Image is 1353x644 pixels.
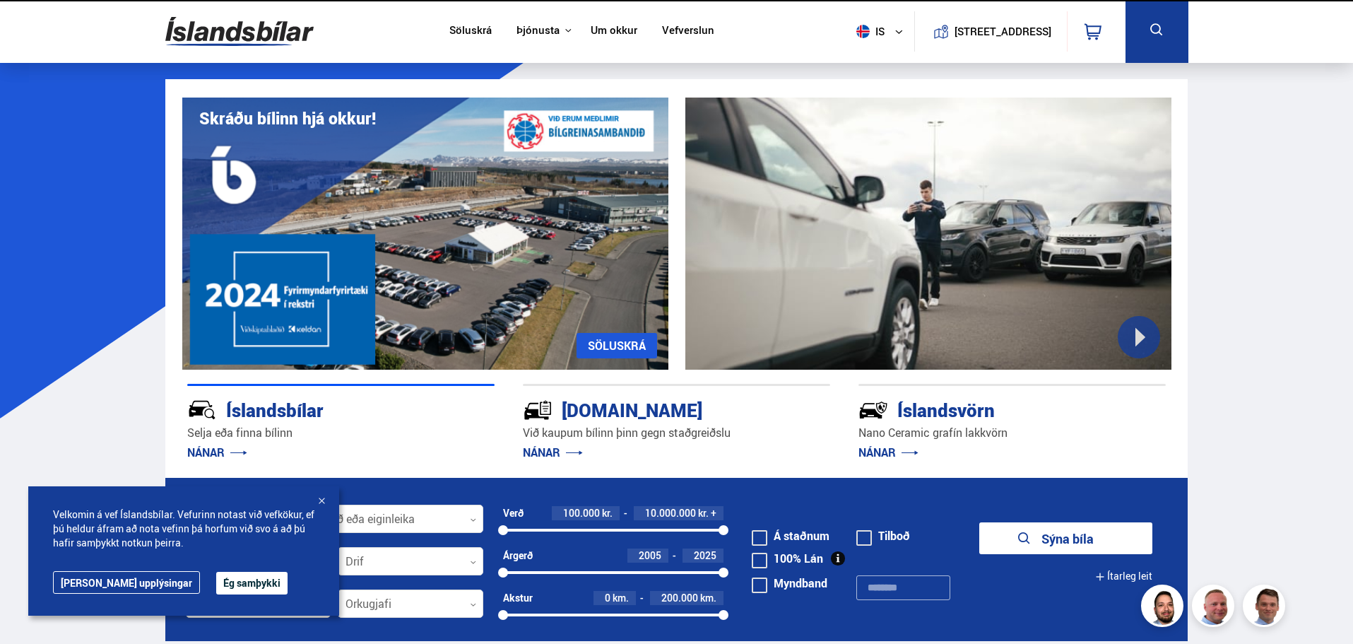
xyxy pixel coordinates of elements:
span: km. [613,592,629,604]
span: is [851,25,886,38]
span: Velkomin á vef Íslandsbílar. Vefurinn notast við vefkökur, ef þú heldur áfram að nota vefinn þá h... [53,508,314,550]
div: Akstur [503,592,533,604]
img: -Svtn6bYgwAsiwNX.svg [858,395,888,425]
img: nhp88E3Fdnt1Opn2.png [1143,587,1186,629]
div: Íslandsvörn [858,397,1116,421]
span: 100.000 [563,506,600,520]
span: kr. [602,508,613,519]
p: Selja eða finna bílinn [187,425,495,441]
label: Myndband [752,578,827,589]
a: NÁNAR [187,445,247,460]
img: G0Ugv5HjCgRt.svg [165,8,314,54]
div: [DOMAIN_NAME] [523,397,780,421]
img: tr5P-W3DuiFaO7aO.svg [523,395,553,425]
span: 200.000 [661,591,698,604]
button: [STREET_ADDRESS] [960,25,1046,37]
a: Um okkur [591,24,637,39]
img: FbJEzSuNWCJXmdc-.webp [1245,587,1287,629]
span: + [711,508,716,519]
img: siFngHWaQ9KaOqBr.png [1194,587,1236,629]
a: NÁNAR [523,445,583,460]
img: JRvxyua_JYH6wB4c.svg [187,395,217,425]
button: Þjónusta [516,24,560,37]
label: 100% Lán [752,553,823,564]
span: kr. [698,508,709,519]
span: 2025 [694,549,716,562]
p: Við kaupum bílinn þinn gegn staðgreiðslu [523,425,830,441]
div: Verð [503,508,524,519]
a: Söluskrá [449,24,492,39]
span: km. [700,592,716,604]
span: 10.000.000 [645,506,696,520]
label: Tilboð [856,530,910,541]
a: SÖLUSKRÁ [577,333,657,358]
span: 2005 [639,549,661,562]
div: Árgerð [503,550,533,561]
span: 0 [605,591,610,604]
div: Íslandsbílar [187,397,444,421]
h1: Skráðu bílinn hjá okkur! [199,109,376,128]
button: Ítarleg leit [1095,561,1152,592]
p: Nano Ceramic grafín lakkvörn [858,425,1166,441]
a: NÁNAR [858,445,918,460]
img: eKx6w-_Home_640_.png [182,98,668,370]
a: [PERSON_NAME] upplýsingar [53,571,200,594]
button: Ég samþykki [216,572,288,595]
a: Vefverslun [662,24,714,39]
button: Sýna bíla [979,522,1152,554]
button: is [851,11,914,52]
label: Á staðnum [752,530,829,541]
a: [STREET_ADDRESS] [922,11,1059,52]
img: svg+xml;base64,PHN2ZyB4bWxucz0iaHR0cDovL3d3dy53My5vcmcvMjAwMC9zdmciIHdpZHRoPSI1MTIiIGhlaWdodD0iNT... [856,25,870,38]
